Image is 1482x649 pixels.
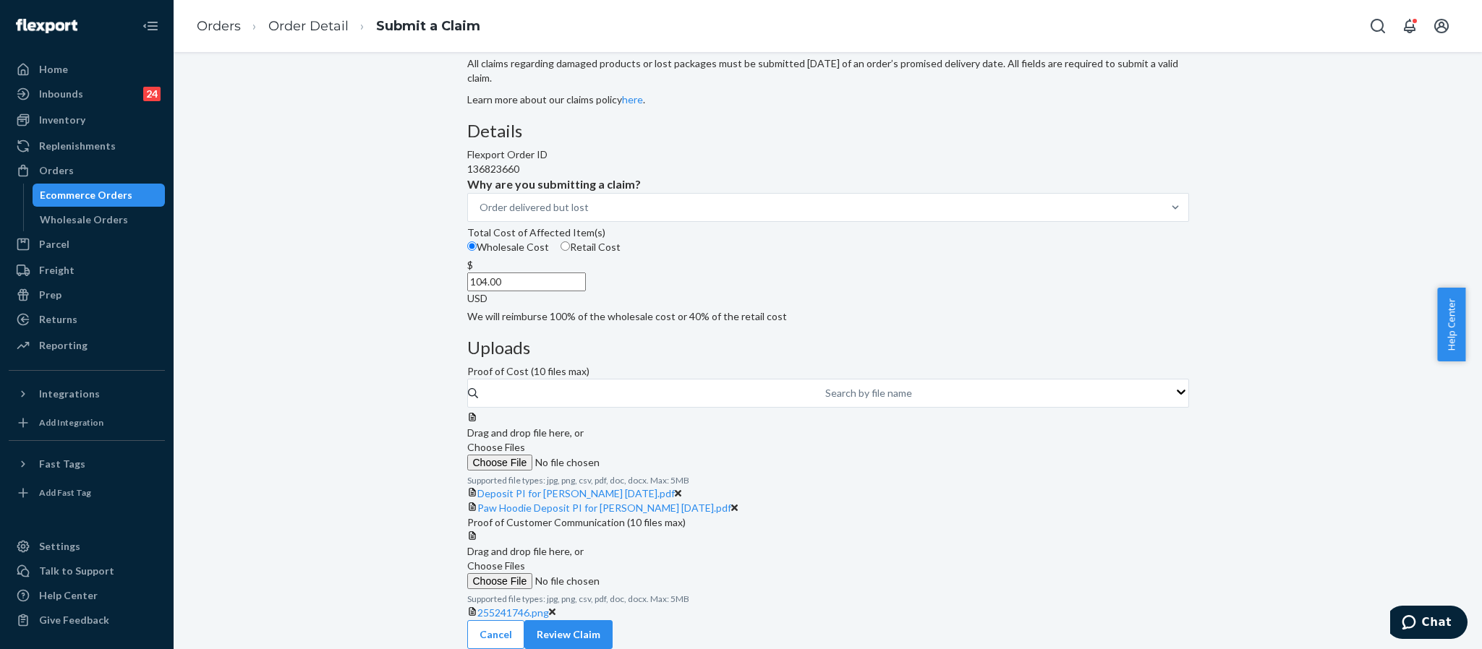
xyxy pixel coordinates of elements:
span: Retail Cost [570,241,621,253]
a: Inbounds24 [9,82,165,106]
div: Wholesale Orders [40,212,128,227]
div: Drag and drop file here, or [467,544,1189,559]
a: Paw Hoodie Deposit PI for [PERSON_NAME] [DATE].pdf [477,502,731,514]
a: Prep [9,283,165,306]
a: Add Fast Tag [9,481,165,504]
div: Search by file name [825,386,912,400]
p: Supported file types: jpg, png, csv, pdf, doc, docx. Max: 5MB [467,593,1189,605]
a: Freight [9,259,165,282]
a: Reporting [9,334,165,357]
a: Orders [197,18,241,34]
button: Open notifications [1395,12,1424,40]
div: Prep [39,288,61,302]
iframe: Opens a widget where you can chat to one of our agents [1390,606,1468,642]
a: Add Integration [9,411,165,434]
a: Settings [9,535,165,558]
div: $ [467,258,1189,272]
input: $USD [467,272,586,291]
div: Talk to Support [39,564,114,578]
input: Retail Cost [561,241,570,251]
button: Review Claim [524,620,613,649]
a: Replenishments [9,134,165,158]
div: Reporting [39,338,88,353]
a: Orders [9,159,165,182]
button: Cancel [467,620,524,649]
div: Inventory [39,113,85,127]
button: Give Feedback [9,609,165,632]
a: Ecommerce Orders [33,184,166,207]
div: 136823660 [467,162,1189,176]
span: Choose Files [467,441,525,453]
button: Talk to Support [9,559,165,583]
span: Total Cost of Affected Item(s) [467,226,605,238]
img: Flexport logo [16,19,77,33]
div: Help Center [39,588,98,603]
div: Add Fast Tag [39,486,91,499]
div: Integrations [39,387,100,401]
p: All claims regarding damaged products or lost packages must be submitted [DATE] of an order’s pro... [467,56,1189,85]
h3: Details [467,121,1189,140]
div: Returns [39,312,77,327]
div: Flexport Order ID [467,147,1189,162]
div: Replenishments [39,139,116,153]
div: Add Integration [39,416,103,429]
a: Deposit PI for [PERSON_NAME] [DATE].pdf [477,487,675,499]
button: Integrations [9,382,165,405]
h3: Uploads [467,338,1189,357]
div: Give Feedback [39,613,109,627]
button: Help Center [1437,288,1465,361]
span: Wholesale Cost [477,241,549,253]
span: Proof of Customer Communication (10 files max) [467,516,686,528]
p: Learn more about our claims policy . [467,93,1189,107]
div: Home [39,62,68,77]
button: Open Search Box [1363,12,1392,40]
ol: breadcrumbs [185,5,492,48]
div: 24 [143,87,161,101]
a: Inventory [9,108,165,132]
div: Ecommerce Orders [40,188,132,202]
a: Order Detail [268,18,349,34]
a: Submit a Claim [376,18,480,34]
a: Parcel [9,233,165,256]
a: Wholesale Orders [33,208,166,231]
div: Freight [39,263,74,278]
div: USD [467,291,1189,306]
div: Drag and drop file here, or [467,426,1189,440]
a: Help Center [9,584,165,607]
span: Choose Files [467,559,525,572]
div: Parcel [39,237,69,252]
button: Fast Tags [9,452,165,476]
p: Supported file types: jpg, png, csv, pdf, doc, docx. Max: 5MB [467,474,1189,486]
p: Why are you submitting a claim? [467,176,1189,193]
input: Choose Files [467,455,664,470]
button: Close Navigation [136,12,165,40]
div: Settings [39,539,80,554]
button: Open account menu [1427,12,1456,40]
a: here [622,93,643,106]
div: Order delivered but lost [480,200,589,215]
p: We will reimburse 100% of the wholesale cost or 40% of the retail cost [467,309,1189,324]
div: Fast Tags [39,457,85,471]
a: Returns [9,308,165,331]
a: 255241746.png [477,606,549,619]
a: Home [9,58,165,81]
input: Wholesale Cost [467,241,477,251]
input: Choose Files [467,573,664,589]
div: Orders [39,163,74,178]
div: Inbounds [39,87,83,101]
span: Proof of Cost (10 files max) [467,365,589,377]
